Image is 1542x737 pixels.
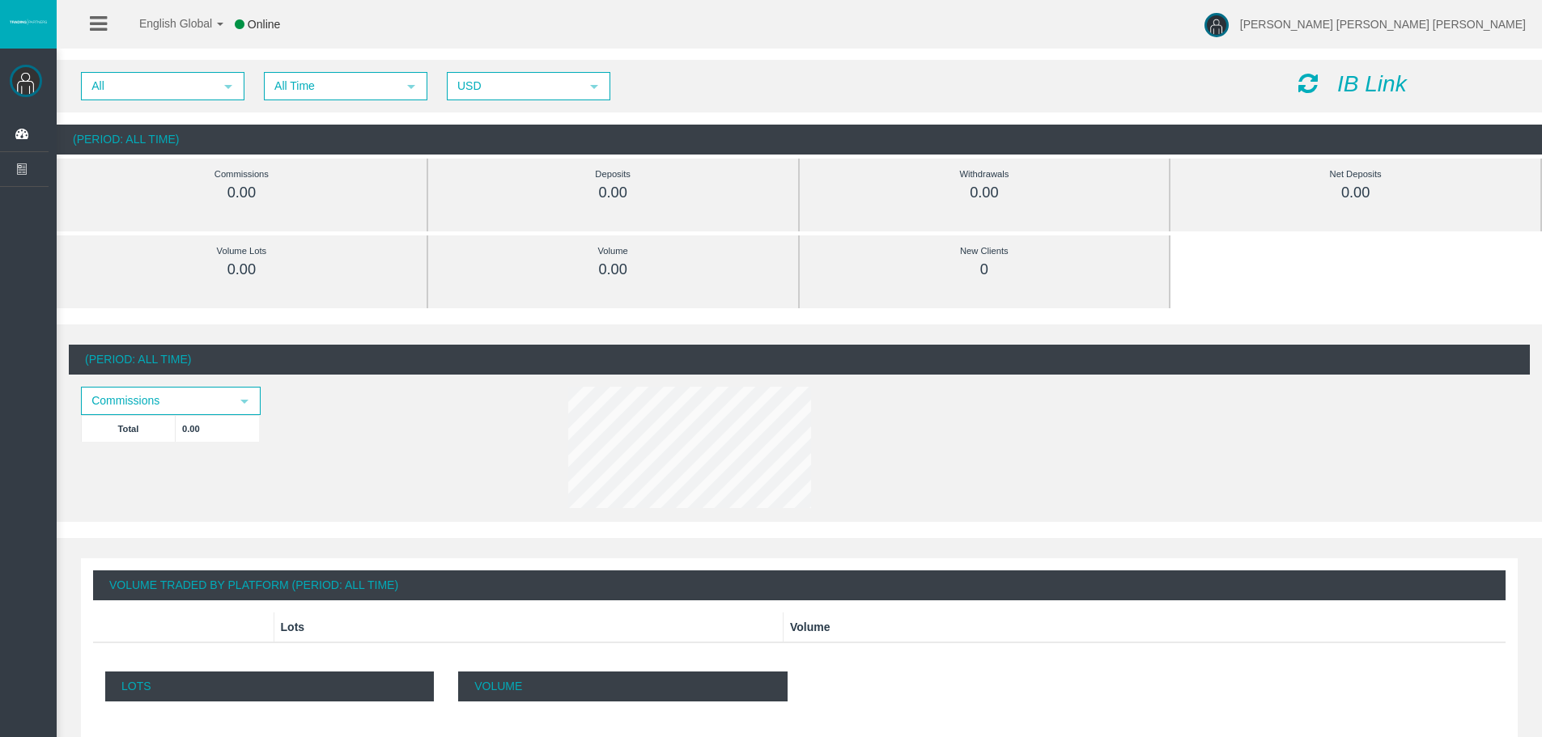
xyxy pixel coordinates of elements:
span: select [588,80,601,93]
div: 0.00 [93,184,390,202]
div: (Period: All Time) [69,345,1530,375]
div: 0 [836,260,1133,279]
div: Deposits [465,165,762,184]
div: 0.00 [93,260,390,279]
p: Volume [458,671,787,701]
div: Withdrawals [836,165,1133,184]
span: All Time [265,74,397,99]
span: Online [248,18,280,31]
span: select [405,80,418,93]
span: select [238,395,251,408]
div: (Period: All Time) [57,125,1542,155]
th: Lots [274,612,783,642]
div: Volume [465,242,762,260]
div: 0.00 [1207,184,1504,202]
div: Net Deposits [1207,165,1504,184]
span: English Global [118,17,212,30]
img: user-image [1204,13,1229,37]
div: 0.00 [465,260,762,279]
div: Commissions [93,165,390,184]
td: 0.00 [176,415,260,442]
div: Volume Traded By Platform (Period: All Time) [93,570,1506,600]
span: [PERSON_NAME] [PERSON_NAME] [PERSON_NAME] [1240,18,1526,31]
div: Volume Lots [93,242,390,260]
img: logo.svg [8,19,49,25]
div: New Clients [836,242,1133,260]
span: All [83,74,214,99]
div: 0.00 [836,184,1133,202]
div: 0.00 [465,184,762,202]
span: USD [448,74,580,99]
span: Commissions [83,388,230,413]
p: Lots [105,671,434,701]
span: select [222,80,235,93]
td: Total [82,415,176,442]
i: IB Link [1337,71,1407,96]
i: Reload Dashboard [1298,72,1318,95]
th: Volume [783,612,1506,642]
